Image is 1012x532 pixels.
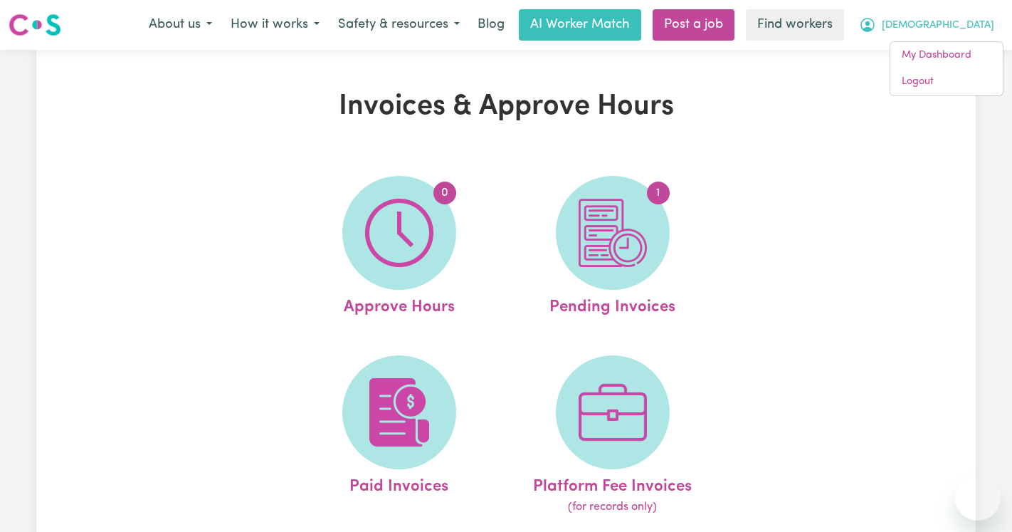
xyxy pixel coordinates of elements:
[746,9,844,41] a: Find workers
[139,10,221,40] button: About us
[201,90,811,124] h1: Invoices & Approve Hours
[549,290,675,320] span: Pending Invoices
[533,469,692,499] span: Platform Fee Invoices
[647,182,670,204] span: 1
[955,475,1001,521] iframe: Button to launch messaging window
[344,290,455,320] span: Approve Hours
[510,355,715,516] a: Platform Fee Invoices(for records only)
[890,68,1003,95] a: Logout
[568,499,657,516] span: (for records only)
[9,9,61,41] a: Careseekers logo
[890,41,1003,96] div: My Account
[890,42,1003,69] a: My Dashboard
[349,469,448,499] span: Paid Invoices
[882,18,994,33] span: [DEMOGRAPHIC_DATA]
[329,10,469,40] button: Safety & resources
[510,176,715,320] a: Pending Invoices
[653,9,734,41] a: Post a job
[850,10,1003,40] button: My Account
[469,9,513,41] a: Blog
[297,176,502,320] a: Approve Hours
[519,9,641,41] a: AI Worker Match
[297,355,502,516] a: Paid Invoices
[433,182,456,204] span: 0
[9,12,61,38] img: Careseekers logo
[221,10,329,40] button: How it works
